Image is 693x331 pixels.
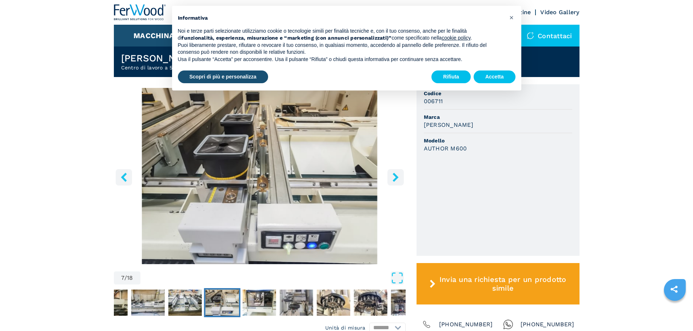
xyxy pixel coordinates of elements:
img: Phone [422,319,432,330]
button: Go to Slide 4 [92,288,129,317]
h2: Centro di lavoro a 5 assi [121,64,278,71]
button: Go to Slide 11 [352,288,389,317]
div: Go to Slide 7 [114,88,406,264]
img: Centro di lavoro a 5 assi MORBIDELLI AUTHOR M600 [114,88,406,264]
img: b1bc6200351a3cb47b2e6fa0dbb00a70 [354,290,387,316]
button: Go to Slide 8 [241,288,277,317]
button: right-button [387,169,404,185]
button: Go to Slide 9 [278,288,314,317]
span: 18 [127,275,133,281]
a: cookie policy [442,35,470,41]
p: Puoi liberamente prestare, rifiutare o revocare il tuo consenso, in qualsiasi momento, accedendo ... [178,42,504,56]
img: d9e8819f42285cea5d92fe07cde70455 [316,290,350,316]
img: Ferwood [114,4,166,20]
button: Go to Slide 6 [167,288,203,317]
span: Invia una richiesta per un prodotto simile [438,275,567,292]
a: sharethis [665,280,683,298]
button: Accetta [474,70,515,84]
p: Noi e terze parti selezionate utilizziamo cookie o tecnologie simili per finalità tecniche e, con... [178,28,504,42]
button: Scopri di più e personalizza [178,70,268,84]
h1: [PERSON_NAME] - AUTHOR M600 [121,52,278,64]
img: eb609580460ee224768a2459d11bd393 [131,290,164,316]
img: bc90ca87928d37765ad3becadd91c3c0 [242,290,276,316]
h3: [PERSON_NAME] [424,121,473,129]
img: cbe9b7fb0db162f93e6de688a822ce1a [94,290,127,316]
button: Go to Slide 12 [389,288,426,317]
h3: AUTHOR M600 [424,144,467,153]
img: 0595ef11ee2eb18d01de7df121e7ed2b [391,290,424,316]
span: 7 [121,275,124,281]
img: ebded48a12a1d06ee7b5523d2ec595e9 [279,290,313,316]
strong: funzionalità, esperienza, misurazione e “marketing (con annunci personalizzati)” [182,35,391,41]
button: Go to Slide 10 [315,288,351,317]
span: / [124,275,127,281]
a: Video Gallery [540,9,579,16]
span: [PHONE_NUMBER] [521,319,574,330]
span: Marca [424,113,572,121]
img: 4a7705ca20abcd238a2e7177e27615be [168,290,202,316]
iframe: Chat [662,298,688,326]
button: Chiudi questa informativa [506,12,518,23]
button: Open Fullscreen [142,271,404,284]
img: 5c055c64565f1f2eded4d30f16f4fc27 [205,290,239,316]
h3: 006711 [424,97,443,105]
img: Contattaci [527,32,534,39]
button: Go to Slide 7 [204,288,240,317]
div: Contattaci [519,25,580,47]
button: Invia una richiesta per un prodotto simile [417,263,580,304]
img: Whatsapp [503,319,513,330]
button: Go to Slide 5 [130,288,166,317]
button: left-button [116,169,132,185]
button: Rifiuta [431,70,471,84]
p: Usa il pulsante “Accetta” per acconsentire. Usa il pulsante “Rifiuta” o chiudi questa informativa... [178,56,504,63]
span: Modello [424,137,572,144]
h2: Informativa [178,15,504,22]
span: [PHONE_NUMBER] [439,319,493,330]
button: Macchinari [134,31,182,40]
span: × [509,13,514,22]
